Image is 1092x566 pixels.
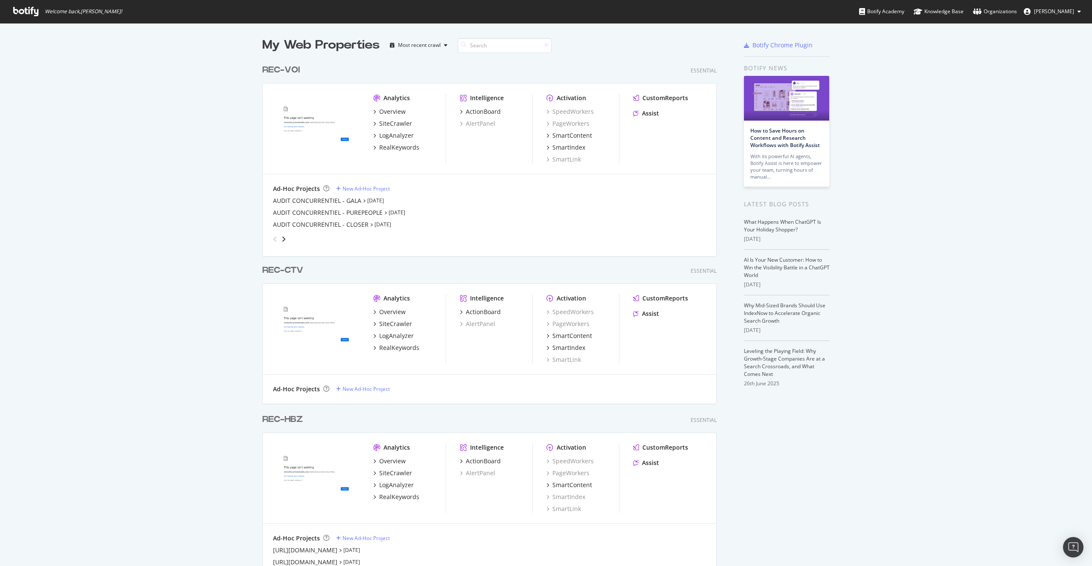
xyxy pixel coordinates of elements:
div: 26th June 2025 [744,380,830,387]
a: New Ad-Hoc Project [336,385,390,393]
div: [DATE] [744,326,830,334]
div: SmartIndex [552,344,585,352]
img: voici.fr [273,94,360,163]
a: Why Mid-Sized Brands Should Use IndexNow to Accelerate Organic Search Growth [744,302,825,324]
a: LogAnalyzer [373,131,414,140]
a: ActionBoard [460,457,501,465]
div: SmartContent [552,131,592,140]
img: harpersbazaar.com [273,443,360,512]
div: Overview [379,107,406,116]
a: Leveling the Playing Field: Why Growth-Stage Companies Are at a Search Crossroads, and What Comes... [744,347,825,378]
button: Most recent crawl [386,38,451,52]
a: What Happens When ChatGPT Is Your Holiday Shopper? [744,218,821,233]
div: angle-left [270,232,281,246]
a: LogAnalyzer [373,481,414,489]
div: CustomReports [642,443,688,452]
a: CustomReports [633,294,688,303]
a: [URL][DOMAIN_NAME] [273,546,337,554]
div: Essential [691,67,717,74]
a: SiteCrawler [373,119,412,128]
input: Search [458,38,552,53]
div: angle-right [281,235,287,243]
div: AUDIT CONCURRENTIEL - PUREPEOPLE [273,208,383,217]
div: Activation [557,443,586,452]
div: REC-VOI [262,64,300,76]
a: Overview [373,457,406,465]
div: PageWorkers [546,469,590,477]
div: RealKeywords [379,344,419,352]
a: SiteCrawler [373,320,412,328]
div: Botify news [744,64,830,73]
div: Activation [557,294,586,303]
a: SpeedWorkers [546,457,594,465]
a: [DATE] [343,546,360,554]
a: AlertPanel [460,320,495,328]
div: Most recent crawl [398,43,441,48]
div: Overview [379,457,406,465]
div: Assist [642,309,659,318]
a: RealKeywords [373,493,419,501]
div: SpeedWorkers [546,107,594,116]
div: With its powerful AI agents, Botify Assist is here to empower your team, turning hours of manual… [750,153,823,180]
div: SmartIndex [546,493,585,501]
div: Ad-Hoc Projects [273,534,320,543]
a: REC-CTV [262,264,307,277]
div: Intelligence [470,94,504,102]
a: PageWorkers [546,119,590,128]
a: SmartContent [546,332,592,340]
a: ActionBoard [460,107,501,116]
a: LogAnalyzer [373,332,414,340]
a: SmartIndex [546,344,585,352]
div: LogAnalyzer [379,332,414,340]
div: SiteCrawler [379,320,412,328]
div: ActionBoard [466,308,501,316]
div: Latest Blog Posts [744,199,830,209]
a: SmartLink [546,355,581,364]
div: REC-HBZ [262,413,303,426]
a: PageWorkers [546,320,590,328]
div: Knowledge Base [914,7,964,16]
div: Intelligence [470,294,504,303]
div: LogAnalyzer [379,481,414,489]
div: Activation [557,94,586,102]
div: SiteCrawler [379,119,412,128]
div: SiteCrawler [379,469,412,477]
img: cesoirtv.com [273,294,360,363]
div: Essential [691,416,717,424]
a: SmartContent [546,481,592,489]
div: Analytics [383,94,410,102]
a: SiteCrawler [373,469,412,477]
div: Assist [642,459,659,467]
a: Overview [373,308,406,316]
a: RealKeywords [373,344,419,352]
a: SpeedWorkers [546,308,594,316]
div: AUDIT CONCURRENTIEL - CLOSER [273,220,369,229]
a: CustomReports [633,443,688,452]
div: SmartIndex [552,143,585,152]
a: SmartIndex [546,143,585,152]
a: REC-HBZ [262,413,306,426]
a: RealKeywords [373,143,419,152]
div: ActionBoard [466,107,501,116]
div: LogAnalyzer [379,131,414,140]
a: How to Save Hours on Content and Research Workflows with Botify Assist [750,127,820,149]
div: Ad-Hoc Projects [273,385,320,393]
div: CustomReports [642,94,688,102]
button: [PERSON_NAME] [1017,5,1088,18]
div: Botify Academy [859,7,904,16]
a: [DATE] [375,221,391,228]
a: SmartLink [546,155,581,164]
span: Mael Montarou [1034,8,1074,15]
div: New Ad-Hoc Project [343,385,390,393]
a: Assist [633,309,659,318]
a: Assist [633,459,659,467]
a: New Ad-Hoc Project [336,185,390,192]
a: Botify Chrome Plugin [744,41,813,49]
div: Botify Chrome Plugin [752,41,813,49]
a: AlertPanel [460,119,495,128]
a: [DATE] [343,558,360,566]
